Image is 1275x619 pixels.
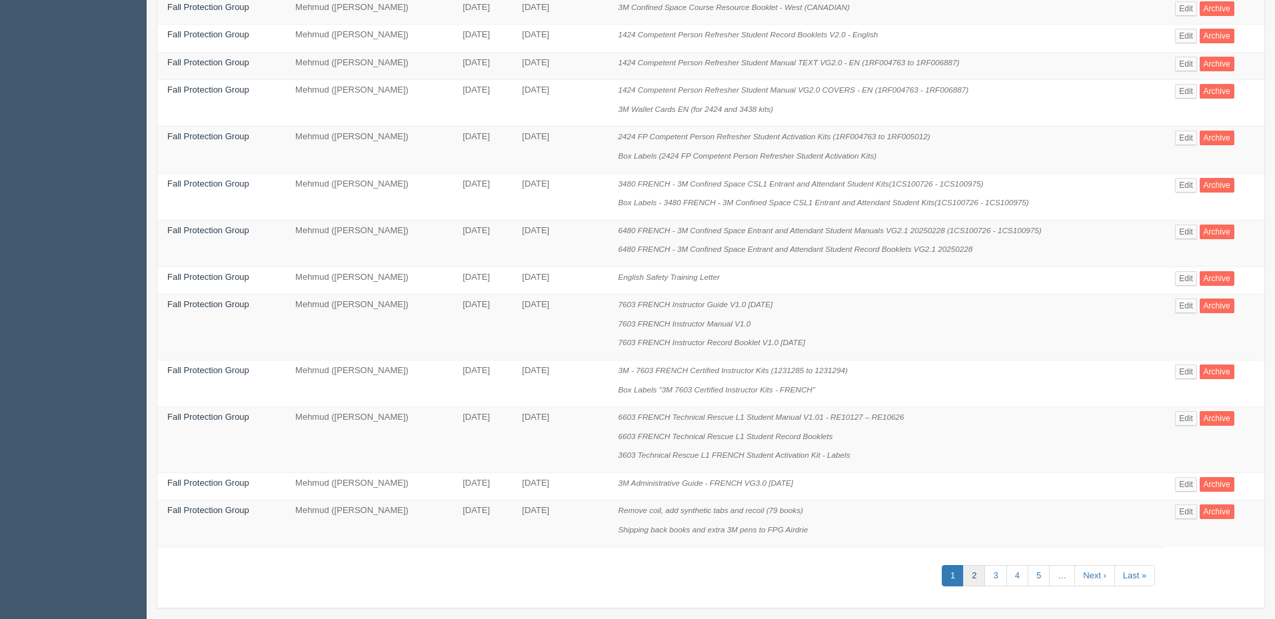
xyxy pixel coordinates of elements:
a: Edit [1175,504,1197,519]
td: Mehmud ([PERSON_NAME]) [285,295,453,360]
i: 3603 Technical Rescue L1 FRENCH Student Activation Kit - Labels [619,450,850,459]
a: Archive [1200,1,1234,16]
i: 7603 FRENCH Instructor Record Booklet V1.0 [DATE] [619,338,805,346]
a: Fall Protection Group [167,179,249,189]
a: Edit [1175,131,1197,145]
a: Archive [1200,57,1234,71]
i: 1424 Competent Person Refresher Student Record Booklets V2.0 - English [619,30,878,39]
td: [DATE] [453,360,512,407]
i: 6603 FRENCH Technical Rescue L1 Student Record Booklets [619,432,833,440]
td: [DATE] [453,500,512,547]
a: 1 [942,565,964,587]
a: Edit [1175,178,1197,193]
a: Fall Protection Group [167,57,249,67]
a: Edit [1175,299,1197,313]
i: 1424 Competent Person Refresher Student Manual VG2.0 COVERS - EN (1RF004763 - 1RF006887) [619,85,969,94]
i: 3M Wallet Cards EN (for 2424 and 3438 kits) [619,105,773,113]
a: Fall Protection Group [167,29,249,39]
a: 2 [963,565,985,587]
td: Mehmud ([PERSON_NAME]) [285,360,453,407]
i: 7603 FRENCH Instructor Manual V1.0 [619,319,751,328]
i: English Safety Training Letter [619,273,720,281]
a: Fall Protection Group [167,505,249,515]
td: Mehmud ([PERSON_NAME]) [285,500,453,547]
td: [DATE] [512,360,608,407]
td: [DATE] [453,267,512,295]
a: Archive [1200,131,1234,145]
i: Shipping back books and extra 3M pens to FPG Airdrie [619,525,808,534]
a: Edit [1175,1,1197,16]
td: [DATE] [453,220,512,267]
a: Last » [1114,565,1155,587]
td: Mehmud ([PERSON_NAME]) [285,173,453,220]
td: [DATE] [453,407,512,473]
td: [DATE] [512,80,608,127]
td: [DATE] [512,173,608,220]
a: Edit [1175,477,1197,492]
a: Fall Protection Group [167,478,249,488]
td: Mehmud ([PERSON_NAME]) [285,127,453,173]
td: [DATE] [453,80,512,127]
td: Mehmud ([PERSON_NAME]) [285,220,453,267]
a: Fall Protection Group [167,299,249,309]
a: Edit [1175,29,1197,43]
a: Archive [1200,299,1234,313]
a: Archive [1200,84,1234,99]
i: Box Labels - 3480 FRENCH - 3M Confined Space CSL1 Entrant and Attendant Student Kits(1CS100726 - ... [619,198,1029,207]
a: Edit [1175,57,1197,71]
td: Mehmud ([PERSON_NAME]) [285,80,453,127]
td: [DATE] [453,25,512,53]
td: [DATE] [512,472,608,500]
a: Archive [1200,29,1234,43]
td: [DATE] [453,173,512,220]
td: [DATE] [512,295,608,360]
a: Fall Protection Group [167,2,249,12]
a: Fall Protection Group [167,272,249,282]
a: Archive [1200,178,1234,193]
td: [DATE] [453,472,512,500]
td: [DATE] [512,25,608,53]
a: 4 [1006,565,1028,587]
td: [DATE] [453,295,512,360]
td: Mehmud ([PERSON_NAME]) [285,407,453,473]
i: 6480 FRENCH - 3M Confined Space Entrant and Attendant Student Manuals VG2.1 20250228 (1CS100726 -... [619,226,1042,235]
i: 3M - 7603 FRENCH Certified Instructor Kits (1231285 to 1231294) [619,366,848,374]
i: 3480 FRENCH - 3M Confined Space CSL1 Entrant and Attendant Student Kits(1CS100726 - 1CS100975) [619,179,984,188]
a: 5 [1028,565,1050,587]
a: Archive [1200,504,1234,519]
td: [DATE] [512,500,608,547]
i: 3M Administrative Guide - FRENCH VG3.0 [DATE] [619,478,793,487]
a: Fall Protection Group [167,131,249,141]
a: Archive [1200,225,1234,239]
td: Mehmud ([PERSON_NAME]) [285,472,453,500]
a: Edit [1175,225,1197,239]
td: [DATE] [512,220,608,267]
i: 6480 FRENCH - 3M Confined Space Entrant and Attendant Student Record Booklets VG2.1 20250228 [619,245,973,253]
i: Box Labels (2424 FP Competent Person Refresher Student Activation Kits) [619,151,877,160]
a: Archive [1200,364,1234,379]
i: 2424 FP Competent Person Refresher Student Activation Kits (1RF004763 to 1RF005012) [619,132,930,141]
a: Fall Protection Group [167,412,249,422]
a: 3 [984,565,1006,587]
a: Fall Protection Group [167,85,249,95]
td: [DATE] [512,52,608,80]
a: Archive [1200,411,1234,426]
td: [DATE] [453,52,512,80]
td: [DATE] [453,127,512,173]
i: Remove coil, add synthetic tabs and recoil (79 books) [619,506,803,514]
a: Archive [1200,477,1234,492]
td: [DATE] [512,407,608,473]
i: 6603 FRENCH Technical Rescue L1 Student Manual V1.01 - RE10127 – RE10626 [619,412,904,421]
a: Fall Protection Group [167,225,249,235]
a: Edit [1175,411,1197,426]
a: Edit [1175,364,1197,379]
i: 3M Confined Space Course Resource Booklet - West (CANADIAN) [619,3,850,11]
td: [DATE] [512,267,608,295]
i: Box Labels "3M 7603 Certified Instructor Kits - FRENCH" [619,385,815,394]
td: Mehmud ([PERSON_NAME]) [285,52,453,80]
a: Next › [1074,565,1115,587]
a: Edit [1175,84,1197,99]
a: … [1049,565,1075,587]
i: 1424 Competent Person Refresher Student Manual TEXT VG2.0 - EN (1RF004763 to 1RF006887) [619,58,960,67]
td: Mehmud ([PERSON_NAME]) [285,25,453,53]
